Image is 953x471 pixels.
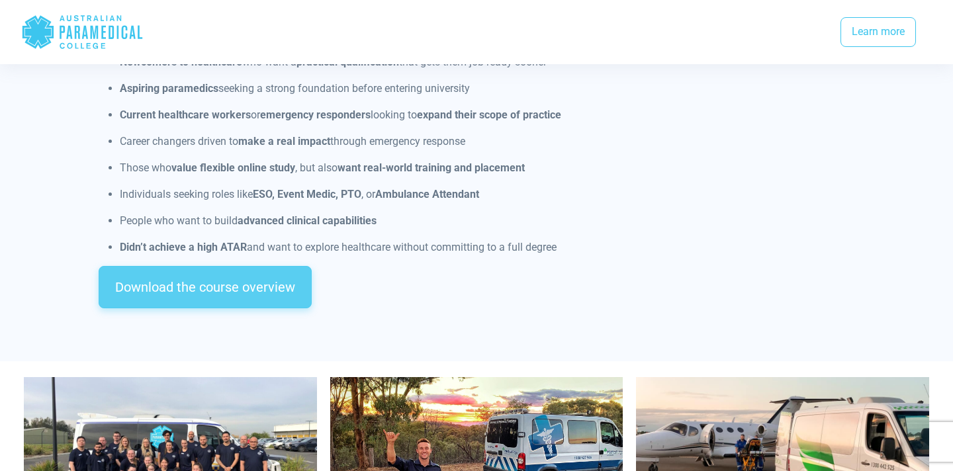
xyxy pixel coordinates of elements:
[99,266,312,308] a: Download the course overview
[120,213,855,229] p: People who want to build
[120,81,855,97] p: seeking a strong foundation before entering university
[120,160,855,176] p: Those who , but also
[120,108,251,121] strong: Current healthcare workers
[253,188,361,200] strong: ESO, Event Medic, PTO
[375,188,479,200] strong: Ambulance Attendant
[120,82,218,95] strong: Aspiring paramedics
[120,241,247,253] strong: Didn’t achieve a high ATAR
[238,214,377,227] strong: advanced clinical capabilities
[840,17,916,48] a: Learn more
[120,134,855,150] p: Career changers driven to through emergency response
[120,107,855,123] p: or looking to
[120,187,855,202] p: Individuals seeking roles like , or
[417,108,561,121] strong: expand their scope of practice
[171,161,295,174] strong: value flexible online study
[338,161,525,174] strong: want real-world training and placement
[120,239,855,255] p: and want to explore healthcare without committing to a full degree
[238,135,330,148] strong: make a real impact
[260,108,371,121] strong: emergency responders
[21,11,144,54] div: Australian Paramedical College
